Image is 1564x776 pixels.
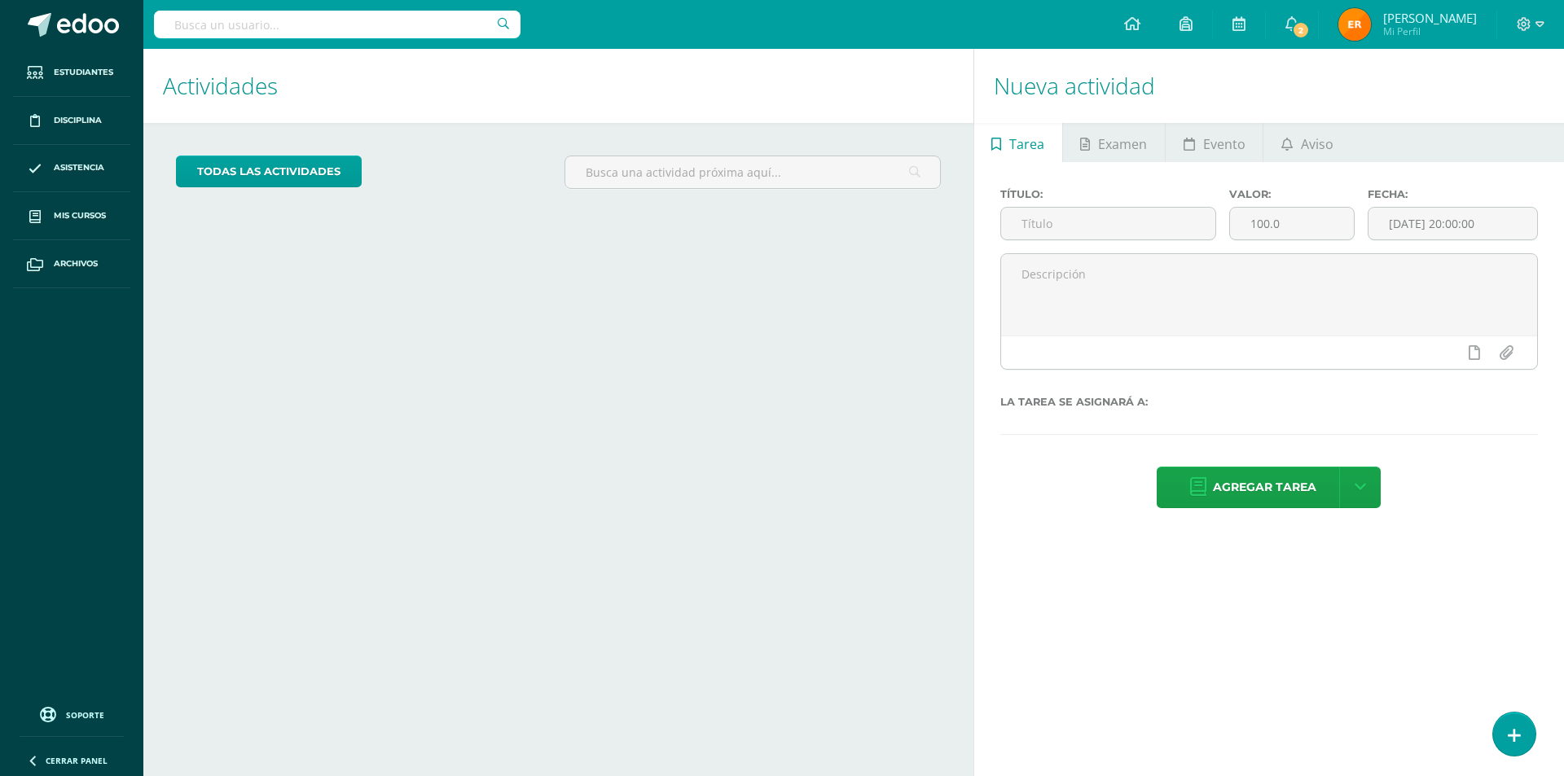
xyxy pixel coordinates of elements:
[1203,125,1245,164] span: Evento
[13,240,130,288] a: Archivos
[54,209,106,222] span: Mis cursos
[994,49,1544,123] h1: Nueva actividad
[154,11,521,38] input: Busca un usuario...
[1166,123,1263,162] a: Evento
[1063,123,1165,162] a: Examen
[565,156,939,188] input: Busca una actividad próxima aquí...
[66,709,104,721] span: Soporte
[54,66,113,79] span: Estudiantes
[1383,10,1477,26] span: [PERSON_NAME]
[1338,8,1371,41] img: b9e3894e7f16a561f6570e7c5a24956e.png
[974,123,1062,162] a: Tarea
[1000,396,1538,408] label: La tarea se asignará a:
[1213,467,1316,507] span: Agregar tarea
[54,257,98,270] span: Archivos
[13,145,130,193] a: Asistencia
[1001,208,1216,239] input: Título
[20,703,124,725] a: Soporte
[176,156,362,187] a: todas las Actividades
[1263,123,1351,162] a: Aviso
[1230,208,1353,239] input: Puntos máximos
[1383,24,1477,38] span: Mi Perfil
[1009,125,1044,164] span: Tarea
[1098,125,1147,164] span: Examen
[54,161,104,174] span: Asistencia
[13,97,130,145] a: Disciplina
[1301,125,1333,164] span: Aviso
[46,755,108,766] span: Cerrar panel
[1368,208,1537,239] input: Fecha de entrega
[54,114,102,127] span: Disciplina
[13,49,130,97] a: Estudiantes
[13,192,130,240] a: Mis cursos
[1229,188,1354,200] label: Valor:
[1368,188,1538,200] label: Fecha:
[163,49,954,123] h1: Actividades
[1000,188,1217,200] label: Título:
[1292,21,1310,39] span: 2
